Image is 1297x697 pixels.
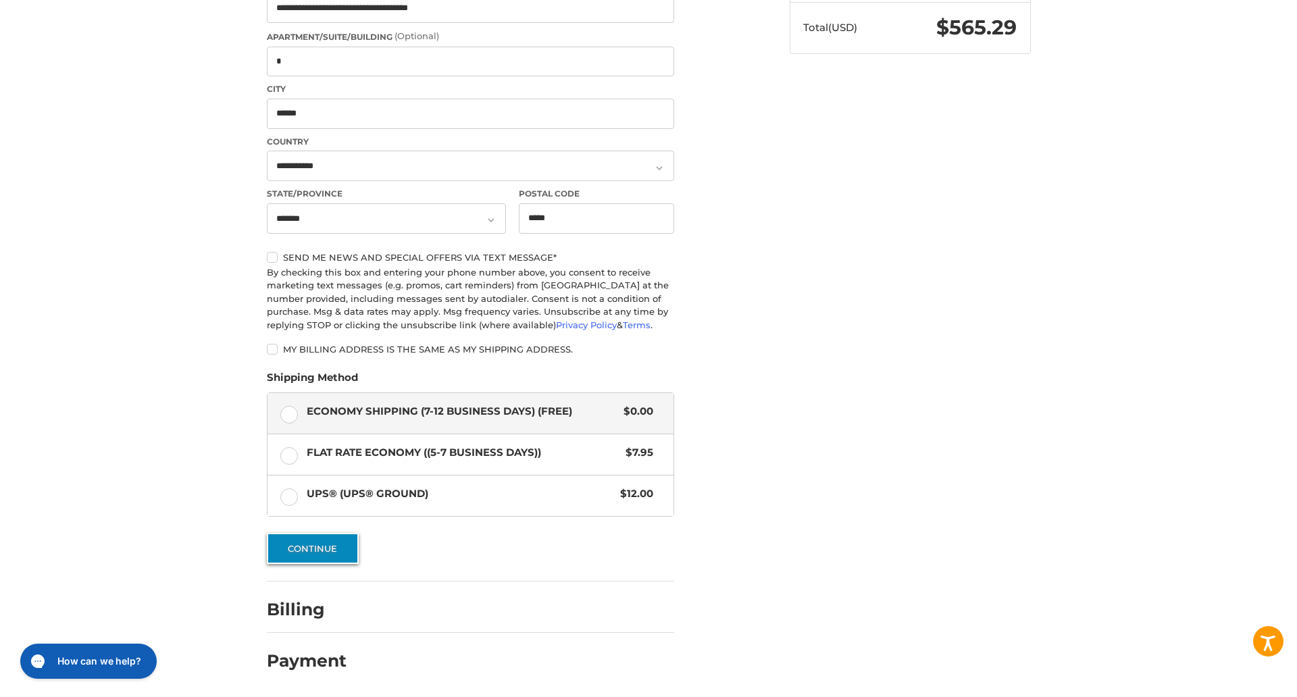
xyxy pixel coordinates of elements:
h2: How can we help? [44,16,128,29]
span: $565.29 [936,15,1017,40]
span: $0.00 [617,404,654,419]
label: Send me news and special offers via text message* [267,252,674,263]
label: Country [267,136,674,148]
span: Total (USD) [803,21,857,34]
span: UPS® (UPS® Ground) [307,486,614,502]
h2: Billing [267,599,346,620]
span: Flat Rate Economy ((5-7 Business Days)) [307,445,619,461]
span: Economy Shipping (7-12 Business Days) (Free) [307,404,617,419]
label: Postal Code [519,188,674,200]
small: (Optional) [395,30,439,41]
button: Continue [267,533,359,564]
label: Apartment/Suite/Building [267,30,674,43]
label: State/Province [267,188,506,200]
a: Privacy Policy [556,319,617,330]
a: Terms [623,319,651,330]
label: My billing address is the same as my shipping address. [267,344,674,355]
label: City [267,83,674,95]
span: $12.00 [614,486,654,502]
legend: Shipping Method [267,370,358,392]
span: $7.95 [619,445,654,461]
button: Gorgias live chat [7,5,143,40]
h2: Payment [267,650,347,671]
div: By checking this box and entering your phone number above, you consent to receive marketing text ... [267,266,674,332]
